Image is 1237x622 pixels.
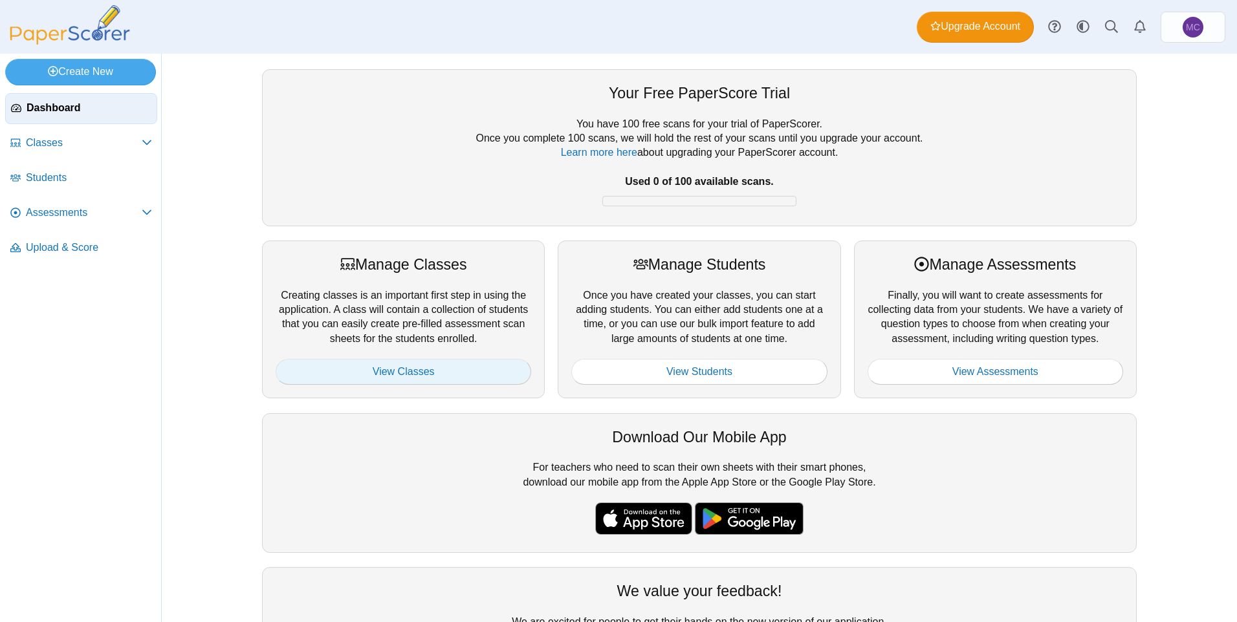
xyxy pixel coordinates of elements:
[1126,13,1154,41] a: Alerts
[854,241,1137,398] div: Finally, you will want to create assessments for collecting data from your students. We have a va...
[930,19,1020,34] span: Upgrade Account
[276,427,1123,447] div: Download Our Mobile App
[5,163,157,194] a: Students
[5,233,157,264] a: Upload & Score
[26,241,152,255] span: Upload & Score
[1183,17,1203,38] span: Michael Clark
[1186,23,1200,32] span: Michael Clark
[276,359,531,385] a: View Classes
[558,241,840,398] div: Once you have created your classes, you can start adding students. You can either add students on...
[561,147,637,158] a: Learn more here
[5,59,156,85] a: Create New
[595,502,692,535] img: apple-store-badge.svg
[868,359,1123,385] a: View Assessments
[571,359,827,385] a: View Students
[276,83,1123,103] div: Your Free PaperScore Trial
[26,171,152,185] span: Students
[262,413,1137,553] div: For teachers who need to scan their own sheets with their smart phones, download our mobile app f...
[5,36,135,47] a: PaperScorer
[571,254,827,275] div: Manage Students
[868,254,1123,275] div: Manage Assessments
[917,12,1034,43] a: Upgrade Account
[695,502,804,535] img: google-play-badge.png
[26,136,142,150] span: Classes
[5,198,157,229] a: Assessments
[625,176,773,187] b: Used 0 of 100 available scans.
[262,241,545,398] div: Creating classes is an important first step in using the application. A class will contain a coll...
[276,581,1123,601] div: We value your feedback!
[5,93,157,124] a: Dashboard
[5,128,157,159] a: Classes
[1161,12,1225,43] a: Michael Clark
[276,254,531,275] div: Manage Classes
[276,117,1123,213] div: You have 100 free scans for your trial of PaperScorer. Once you complete 100 scans, we will hold ...
[27,101,151,115] span: Dashboard
[26,206,142,220] span: Assessments
[5,5,135,45] img: PaperScorer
